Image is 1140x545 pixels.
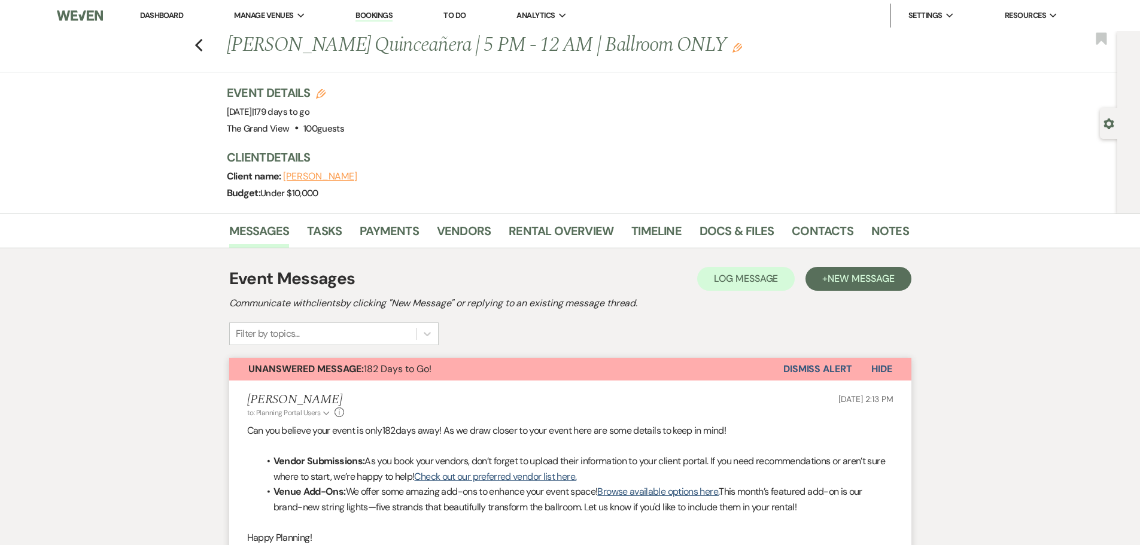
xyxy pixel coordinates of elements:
[229,221,290,248] a: Messages
[236,327,300,341] div: Filter by topics...
[414,470,576,483] a: Check out our preferred vendor list here.
[248,363,364,375] strong: Unanswered Message:
[227,170,284,182] span: Client name:
[509,221,613,248] a: Rental Overview
[360,221,419,248] a: Payments
[254,106,309,118] span: 179 days to go
[283,172,357,181] button: [PERSON_NAME]
[247,392,345,407] h5: [PERSON_NAME]
[259,453,893,484] li: As you book your vendors, don’t forget to upload their information to your client portal. If you ...
[697,267,795,291] button: Log Message
[382,424,396,437] span: 182
[783,358,852,380] button: Dismiss Alert
[792,221,853,248] a: Contacts
[229,296,911,310] h2: Communicate with clients by clicking "New Message" or replying to an existing message thread.
[227,123,290,135] span: The Grand View
[838,394,893,404] span: [DATE] 2:13 PM
[303,123,344,135] span: 100 guests
[1103,117,1114,129] button: Open lead details
[1005,10,1046,22] span: Resources
[227,84,345,101] h3: Event Details
[57,3,102,28] img: Weven Logo
[273,455,365,467] strong: Vendor Submissions:
[227,31,763,60] h1: [PERSON_NAME] Quinceañera | 5 PM - 12 AM | Ballroom ONLY
[229,358,783,380] button: Unanswered Message:182 Days to Go!
[227,149,897,166] h3: Client Details
[700,221,774,248] a: Docs & Files
[631,221,682,248] a: Timeline
[307,221,342,248] a: Tasks
[273,485,346,498] strong: Venue Add-Ons:
[516,10,555,22] span: Analytics
[805,267,911,291] button: +New Message
[247,408,321,418] span: to: Planning Portal Users
[597,485,719,498] a: Browse available options here.
[259,484,893,514] li: We offer some amazing add-ons to enhance your event space! This month’s featured add-on is our br...
[908,10,943,22] span: Settings
[227,106,310,118] span: [DATE]
[732,42,742,53] button: Edit
[871,363,892,375] span: Hide
[229,266,355,291] h1: Event Messages
[355,10,393,22] a: Bookings
[437,221,491,248] a: Vendors
[252,106,309,118] span: |
[828,272,894,285] span: New Message
[852,358,911,380] button: Hide
[443,10,466,20] a: To Do
[871,221,909,248] a: Notes
[247,407,332,418] button: to: Planning Portal Users
[234,10,293,22] span: Manage Venues
[247,423,893,439] p: Can you believe your event is only days away! As we draw closer to your event here are some detai...
[140,10,183,20] a: Dashboard
[248,363,431,375] span: 182 Days to Go!
[227,187,261,199] span: Budget:
[260,187,318,199] span: Under $10,000
[714,272,778,285] span: Log Message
